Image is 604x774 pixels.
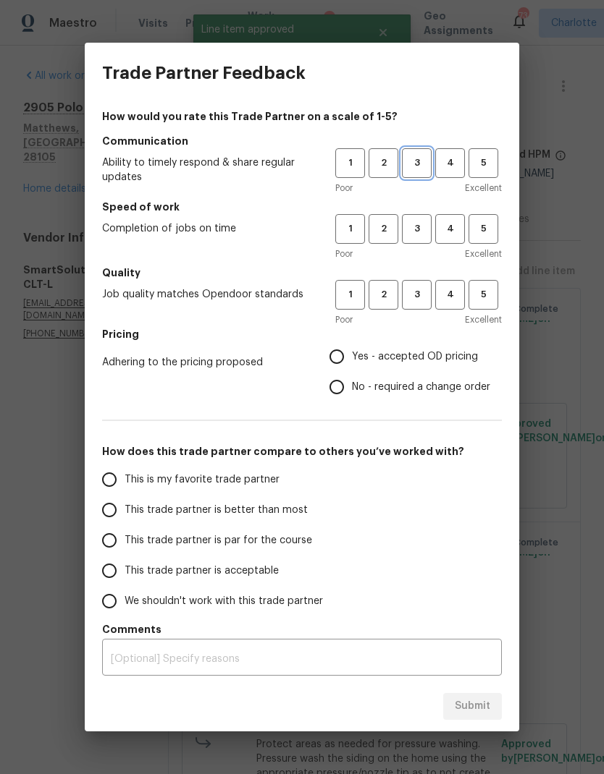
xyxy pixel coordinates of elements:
[370,155,397,171] span: 2
[102,464,502,616] div: How does this trade partner compare to others you’ve worked with?
[102,444,502,459] h5: How does this trade partner compare to others you’ve worked with?
[335,148,365,178] button: 1
[470,221,497,237] span: 5
[403,221,430,237] span: 3
[403,286,430,303] span: 3
[125,564,279,579] span: This trade partner is acceptable
[102,265,502,280] h5: Quality
[369,280,398,310] button: 2
[435,148,465,178] button: 4
[465,247,502,261] span: Excellent
[470,155,497,171] span: 5
[330,341,502,402] div: Pricing
[102,355,306,370] span: Adhering to the pricing proposed
[402,280,432,310] button: 3
[125,503,308,518] span: This trade partner is better than most
[469,280,498,310] button: 5
[335,214,365,244] button: 1
[469,214,498,244] button: 5
[465,312,502,327] span: Excellent
[437,286,464,303] span: 4
[102,63,306,83] h3: Trade Partner Feedback
[369,214,398,244] button: 2
[102,200,502,214] h5: Speed of work
[437,221,464,237] span: 4
[370,221,397,237] span: 2
[403,155,430,171] span: 3
[435,280,465,310] button: 4
[470,286,497,303] span: 5
[352,349,478,365] span: Yes - accepted OD pricing
[465,181,502,195] span: Excellent
[102,622,502,637] h5: Comments
[337,286,364,303] span: 1
[370,286,397,303] span: 2
[335,181,353,195] span: Poor
[125,594,323,609] span: We shouldn't work with this trade partner
[337,155,364,171] span: 1
[335,280,365,310] button: 1
[369,148,398,178] button: 2
[125,533,312,548] span: This trade partner is par for the course
[435,214,465,244] button: 4
[102,109,502,124] h4: How would you rate this Trade Partner on a scale of 1-5?
[102,221,312,236] span: Completion of jobs on time
[335,247,353,261] span: Poor
[352,380,490,395] span: No - required a change order
[102,287,312,302] span: Job quality matches Opendoor standards
[402,214,432,244] button: 3
[102,156,312,184] span: Ability to timely respond & share regular updates
[469,148,498,178] button: 5
[102,134,502,148] h5: Communication
[337,221,364,237] span: 1
[102,327,502,341] h5: Pricing
[437,155,464,171] span: 4
[335,312,353,327] span: Poor
[125,472,280,488] span: This is my favorite trade partner
[402,148,432,178] button: 3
